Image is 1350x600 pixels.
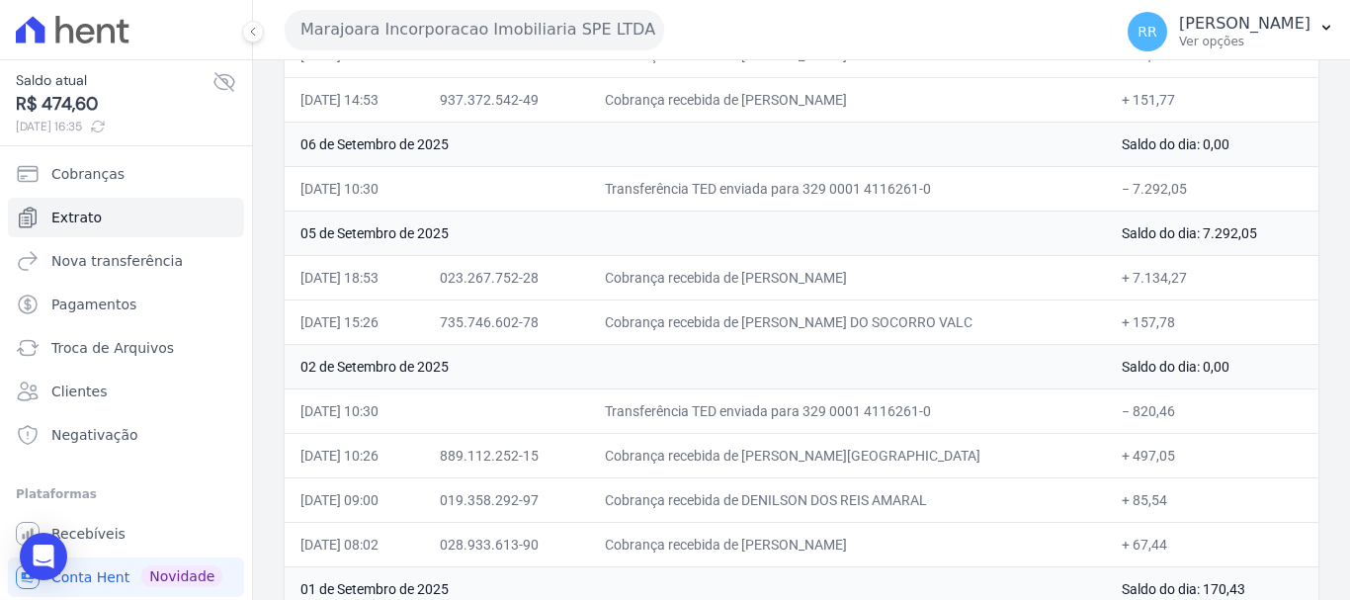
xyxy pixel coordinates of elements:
span: Conta Hent [51,567,129,587]
span: Novidade [141,565,222,587]
td: 05 de Setembro de 2025 [285,211,1106,255]
td: 023.267.752-28 [424,255,590,300]
td: Saldo do dia: 7.292,05 [1106,211,1318,255]
td: Cobrança recebida de [PERSON_NAME] [589,522,1106,566]
td: 019.358.292-97 [424,477,590,522]
span: Cobranças [51,164,125,184]
td: Cobrança recebida de DENILSON DOS REIS AMARAL [589,477,1106,522]
div: Open Intercom Messenger [20,533,67,580]
div: Plataformas [16,482,236,506]
span: R$ 474,60 [16,91,212,118]
a: Troca de Arquivos [8,328,244,368]
td: Saldo do dia: 0,00 [1106,344,1318,388]
td: 937.372.542-49 [424,77,590,122]
td: 889.112.252-15 [424,433,590,477]
a: Negativação [8,415,244,455]
td: 06 de Setembro de 2025 [285,122,1106,166]
a: Cobranças [8,154,244,194]
td: + 7.134,27 [1106,255,1318,300]
td: [DATE] 10:30 [285,388,424,433]
span: Extrato [51,208,102,227]
td: − 7.292,05 [1106,166,1318,211]
td: [DATE] 10:30 [285,166,424,211]
td: + 157,78 [1106,300,1318,344]
p: [PERSON_NAME] [1179,14,1310,34]
td: 02 de Setembro de 2025 [285,344,1106,388]
button: RR [PERSON_NAME] Ver opções [1112,4,1350,59]
button: Marajoara Incorporacao Imobiliaria SPE LTDA [285,10,664,49]
td: [DATE] 15:26 [285,300,424,344]
td: + 85,54 [1106,477,1318,522]
span: Nova transferência [51,251,183,271]
span: Recebíveis [51,524,126,544]
span: Negativação [51,425,138,445]
td: 735.746.602-78 [424,300,590,344]
td: [DATE] 09:00 [285,477,424,522]
td: Cobrança recebida de [PERSON_NAME] [589,255,1106,300]
td: 028.933.613-90 [424,522,590,566]
span: Clientes [51,382,107,401]
td: Cobrança recebida de [PERSON_NAME] [589,77,1106,122]
span: [DATE] 16:35 [16,118,212,135]
td: + 67,44 [1106,522,1318,566]
td: Transferência TED enviada para 329 0001 4116261-0 [589,388,1106,433]
td: + 151,77 [1106,77,1318,122]
a: Conta Hent Novidade [8,557,244,597]
a: Pagamentos [8,285,244,324]
p: Ver opções [1179,34,1310,49]
td: [DATE] 18:53 [285,255,424,300]
span: Saldo atual [16,70,212,91]
td: + 497,05 [1106,433,1318,477]
td: Transferência TED enviada para 329 0001 4116261-0 [589,166,1106,211]
td: [DATE] 14:53 [285,77,424,122]
td: Saldo do dia: 0,00 [1106,122,1318,166]
a: Nova transferência [8,241,244,281]
a: Recebíveis [8,514,244,554]
td: Cobrança recebida de [PERSON_NAME] DO SOCORRO VALC [589,300,1106,344]
td: − 820,46 [1106,388,1318,433]
td: Cobrança recebida de [PERSON_NAME][GEOGRAPHIC_DATA] [589,433,1106,477]
a: Extrato [8,198,244,237]
span: Pagamentos [51,295,136,314]
span: RR [1138,25,1156,39]
span: Troca de Arquivos [51,338,174,358]
a: Clientes [8,372,244,411]
td: [DATE] 08:02 [285,522,424,566]
td: [DATE] 10:26 [285,433,424,477]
